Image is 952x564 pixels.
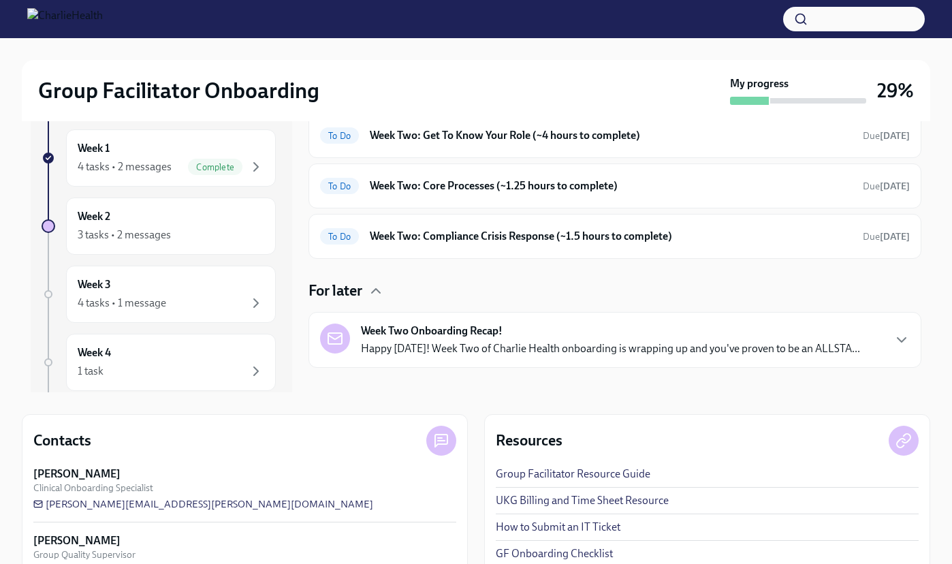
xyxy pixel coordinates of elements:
[877,78,914,103] h3: 29%
[370,128,852,143] h6: Week Two: Get To Know Your Role (~4 hours to complete)
[361,341,860,356] p: Happy [DATE]! Week Two of Charlie Health onboarding is wrapping up and you've proven to be an ALL...
[38,77,319,104] h2: Group Facilitator Onboarding
[78,277,111,292] h6: Week 3
[496,546,613,561] a: GF Onboarding Checklist
[863,130,910,142] span: Due
[370,178,852,193] h6: Week Two: Core Processes (~1.25 hours to complete)
[33,430,91,451] h4: Contacts
[78,209,110,224] h6: Week 2
[880,181,910,192] strong: [DATE]
[78,296,166,311] div: 4 tasks • 1 message
[78,159,172,174] div: 4 tasks • 2 messages
[880,130,910,142] strong: [DATE]
[320,232,359,242] span: To Do
[863,181,910,192] span: Due
[361,324,503,339] strong: Week Two Onboarding Recap!
[320,225,910,247] a: To DoWeek Two: Compliance Crisis Response (~1.5 hours to complete)Due[DATE]
[320,181,359,191] span: To Do
[320,175,910,197] a: To DoWeek Two: Core Processes (~1.25 hours to complete)Due[DATE]
[370,229,852,244] h6: Week Two: Compliance Crisis Response (~1.5 hours to complete)
[33,467,121,482] strong: [PERSON_NAME]
[33,482,153,495] span: Clinical Onboarding Specialist
[42,198,276,255] a: Week 23 tasks • 2 messages
[188,162,242,172] span: Complete
[78,345,111,360] h6: Week 4
[863,230,910,243] span: August 25th, 2025 10:00
[863,180,910,193] span: August 25th, 2025 10:00
[308,281,362,301] h4: For later
[863,129,910,142] span: August 25th, 2025 10:00
[496,430,562,451] h4: Resources
[42,334,276,391] a: Week 41 task
[42,266,276,323] a: Week 34 tasks • 1 message
[496,493,669,508] a: UKG Billing and Time Sheet Resource
[320,125,910,146] a: To DoWeek Two: Get To Know Your Role (~4 hours to complete)Due[DATE]
[33,497,373,511] a: [PERSON_NAME][EMAIL_ADDRESS][PERSON_NAME][DOMAIN_NAME]
[320,131,359,141] span: To Do
[308,281,921,301] div: For later
[33,533,121,548] strong: [PERSON_NAME]
[880,231,910,242] strong: [DATE]
[78,141,110,156] h6: Week 1
[33,548,136,561] span: Group Quality Supervisor
[78,228,171,242] div: 3 tasks • 2 messages
[730,76,789,91] strong: My progress
[496,520,620,535] a: How to Submit an IT Ticket
[42,129,276,187] a: Week 14 tasks • 2 messagesComplete
[496,467,650,482] a: Group Facilitator Resource Guide
[78,364,104,379] div: 1 task
[863,231,910,242] span: Due
[27,8,103,30] img: CharlieHealth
